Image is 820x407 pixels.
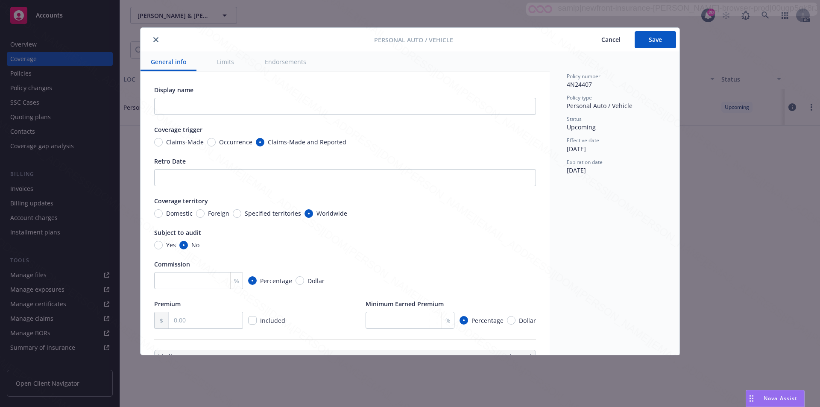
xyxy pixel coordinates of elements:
span: Commission [154,260,190,268]
th: Limits [155,350,307,363]
div: Drag to move [746,390,757,407]
span: Coverage territory [154,197,208,205]
span: Nova Assist [764,395,797,402]
span: Worldwide [316,209,347,218]
span: Yes [166,240,176,249]
span: Personal Auto / Vehicle [374,35,453,44]
input: Claims-Made [154,138,163,146]
span: Policy number [567,73,600,80]
span: Foreign [208,209,229,218]
span: Percentage [471,316,504,325]
span: Status [567,115,582,123]
span: Subject to audit [154,228,201,237]
span: Occurrence [219,138,252,146]
span: [DATE] [567,145,586,153]
th: Amount [349,350,536,363]
input: Yes [154,241,163,249]
span: % [234,276,239,285]
span: Included [260,316,285,325]
span: Claims-Made [166,138,204,146]
span: Premium [154,300,181,308]
input: Dollar [507,316,515,325]
span: 4N24407 [567,80,592,88]
span: Specified territories [245,209,301,218]
input: Percentage [248,276,257,285]
input: 0.00 [169,312,243,328]
input: No [179,241,188,249]
button: General info [141,52,196,71]
span: Upcoming [567,123,596,131]
input: Worldwide [305,209,313,218]
button: Save [635,31,676,48]
span: Claims-Made and Reported [268,138,346,146]
input: Claims-Made and Reported [256,138,264,146]
button: Cancel [587,31,635,48]
span: Minimum Earned Premium [366,300,444,308]
input: Domestic [154,209,163,218]
span: [DATE] [567,166,586,174]
span: Personal Auto / Vehicle [567,102,633,110]
input: Specified territories [233,209,241,218]
span: Domestic [166,209,193,218]
span: Percentage [260,276,292,285]
button: Nova Assist [746,390,805,407]
input: Foreign [196,209,205,218]
input: Occurrence [207,138,216,146]
button: Endorsements [255,52,316,71]
span: Cancel [601,35,621,44]
span: No [191,240,199,249]
span: Save [649,35,662,44]
span: Display name [154,86,193,94]
span: Policy type [567,94,592,101]
button: Limits [207,52,244,71]
span: Coverage trigger [154,126,202,134]
input: Percentage [460,316,468,325]
span: Effective date [567,137,599,144]
span: Expiration date [567,158,603,166]
span: Retro Date [154,157,186,165]
input: Dollar [296,276,304,285]
button: close [151,35,161,45]
span: Dollar [307,276,325,285]
span: Dollar [519,316,536,325]
span: % [445,316,451,325]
